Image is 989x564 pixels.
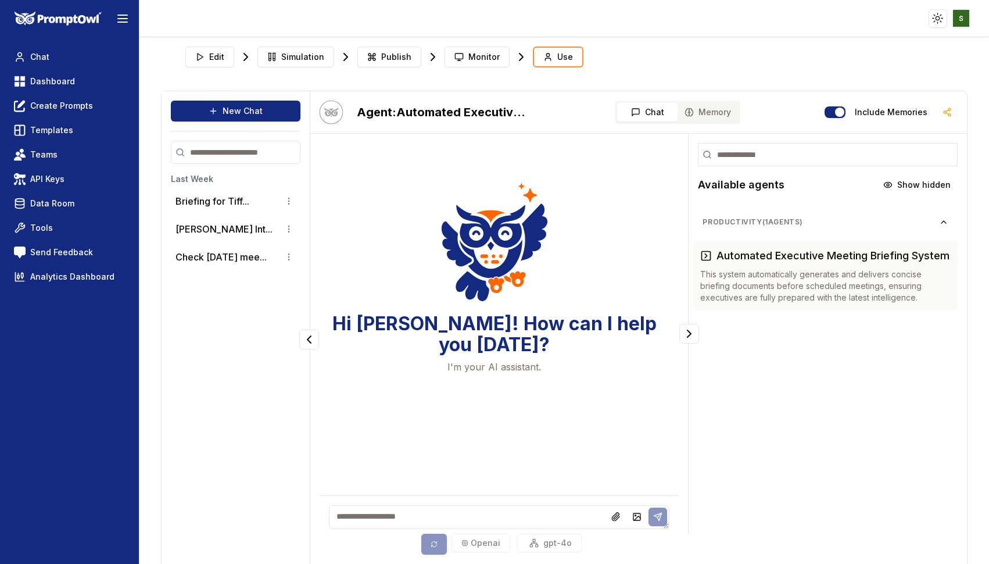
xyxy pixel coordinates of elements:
span: Use [557,51,573,63]
span: Teams [30,149,58,160]
button: Monitor [445,47,510,67]
button: Conversation options [282,194,296,208]
h2: Available agents [698,177,784,193]
button: Conversation options [282,250,296,264]
img: PromptOwl [15,12,102,26]
button: Publish [357,47,421,67]
h3: Automated Executive Meeting Briefing System [716,248,949,264]
span: Create Prompts [30,100,93,112]
a: Analytics Dashboard [9,266,130,287]
span: Show hidden [897,179,951,191]
h3: Last Week [171,173,300,185]
span: Publish [381,51,411,63]
a: API Keys [9,169,130,190]
span: Edit [209,51,224,63]
img: Bot [320,101,343,124]
button: New Chat [171,101,300,122]
span: Chat [30,51,49,63]
button: Talk with Hootie [320,101,343,124]
label: Include memories in the messages below [855,108,927,116]
button: Simulation [257,47,334,67]
span: Simulation [281,51,324,63]
a: Create Prompts [9,95,130,116]
button: Check [DATE] mee... [175,250,267,264]
button: Show hidden [876,176,958,194]
span: Tools [30,222,53,234]
img: Welcome Owl [441,180,548,304]
p: This system automatically generates and delivers concise briefing documents before scheduled meet... [700,269,951,304]
span: Templates [30,124,73,136]
h2: Automated Executive Meeting Briefing System [357,104,531,120]
button: Use [533,47,583,67]
button: Include memories in the messages below [825,106,845,118]
img: ACg8ocKzQA5sZIhSfHl4qZiZGWNIJ57aHua1iTAA8qHBENU3D3RYog=s96-c [953,10,970,27]
button: Conversation options [282,222,296,236]
button: Briefing for Tiff... [175,194,249,208]
a: Chat [9,47,130,67]
span: Memory [698,106,731,118]
span: Send Feedback [30,247,93,258]
button: Productivity(1agents) [693,213,958,231]
a: Teams [9,144,130,165]
a: Tools [9,217,130,238]
a: Send Feedback [9,242,130,263]
span: Analytics Dashboard [30,271,114,283]
p: I'm your AI assistant. [447,360,541,374]
span: Data Room [30,198,74,209]
button: Edit [185,47,234,67]
img: feedback [14,247,26,258]
a: Data Room [9,193,130,214]
span: API Keys [30,173,64,185]
button: [PERSON_NAME] Int... [175,222,273,236]
span: Chat [645,106,664,118]
a: Templates [9,120,130,141]
span: Dashboard [30,76,75,87]
span: Monitor [468,51,500,63]
a: Dashboard [9,71,130,92]
span: Productivity ( 1 agents) [703,217,939,227]
h3: Hi [PERSON_NAME]! How can I help you [DATE]? [320,313,670,355]
button: Collapse panel [679,324,699,344]
button: Collapse panel [299,330,319,349]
